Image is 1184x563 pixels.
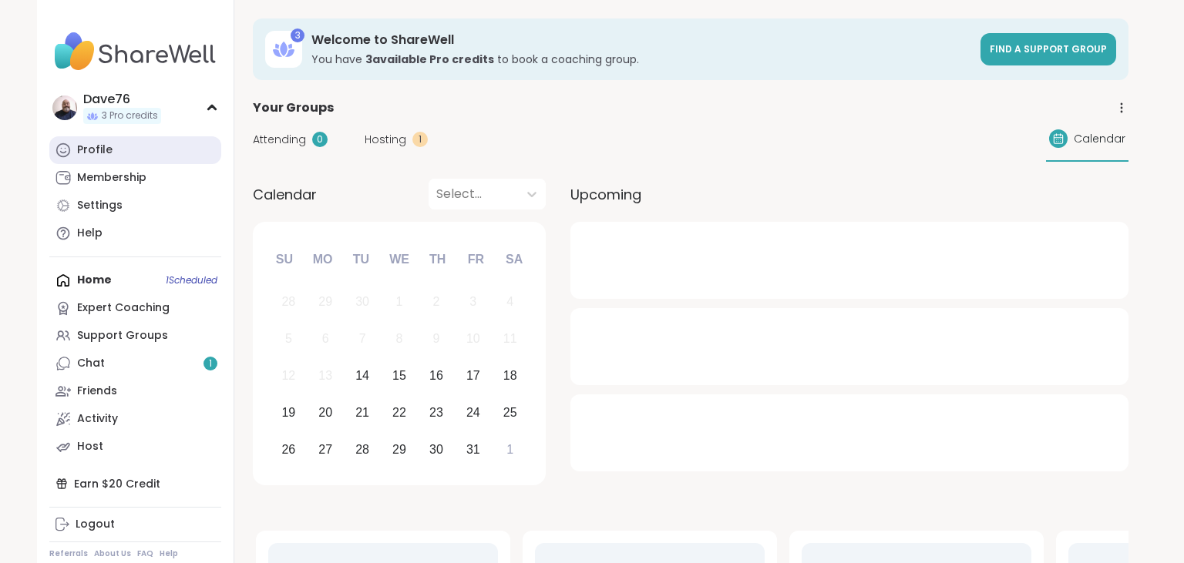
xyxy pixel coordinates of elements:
div: Th [421,243,455,276]
a: Find a support group [980,33,1116,65]
a: FAQ [137,548,153,559]
div: 31 [466,439,480,460]
div: 6 [322,328,329,349]
div: Chat [77,356,105,371]
div: Choose Thursday, October 23rd, 2025 [420,396,453,429]
div: Not available Tuesday, October 7th, 2025 [346,323,379,356]
div: 16 [429,365,443,386]
span: Your Groups [253,99,334,117]
a: Membership [49,164,221,192]
div: Not available Sunday, September 28th, 2025 [272,286,305,319]
div: Choose Wednesday, October 22nd, 2025 [383,396,416,429]
div: Not available Friday, October 3rd, 2025 [456,286,489,319]
a: Expert Coaching [49,294,221,322]
div: Choose Friday, October 17th, 2025 [456,360,489,393]
span: Calendar [1074,131,1125,147]
div: Dave76 [83,91,161,108]
div: 15 [392,365,406,386]
h3: You have to book a coaching group. [311,52,971,67]
img: ShareWell Nav Logo [49,25,221,79]
div: Not available Saturday, October 11th, 2025 [493,323,526,356]
div: 24 [466,402,480,423]
div: Profile [77,142,113,158]
div: 0 [312,132,328,147]
div: Not available Monday, October 6th, 2025 [309,323,342,356]
div: Not available Monday, October 13th, 2025 [309,360,342,393]
div: Friends [77,384,117,399]
div: Su [267,243,301,276]
div: 13 [318,365,332,386]
div: Choose Monday, October 20th, 2025 [309,396,342,429]
div: Fr [459,243,493,276]
div: 12 [281,365,295,386]
div: Choose Wednesday, October 15th, 2025 [383,360,416,393]
div: Choose Friday, October 31st, 2025 [456,433,489,466]
span: Upcoming [570,184,641,205]
div: Choose Wednesday, October 29th, 2025 [383,433,416,466]
div: Logout [76,517,115,532]
span: Find a support group [990,42,1107,55]
div: Not available Sunday, October 12th, 2025 [272,360,305,393]
div: Not available Wednesday, October 8th, 2025 [383,323,416,356]
div: 2 [432,291,439,312]
div: 21 [355,402,369,423]
div: 3 [291,28,304,42]
a: Referrals [49,548,88,559]
div: 1 [396,291,403,312]
div: Choose Friday, October 24th, 2025 [456,396,489,429]
div: Host [77,439,103,454]
div: Expert Coaching [77,300,170,316]
a: About Us [94,548,131,559]
a: Help [49,220,221,247]
div: 19 [281,402,295,423]
div: 8 [396,328,403,349]
h3: Welcome to ShareWell [311,32,971,49]
a: Host [49,433,221,461]
div: Tu [344,243,378,276]
div: Choose Tuesday, October 21st, 2025 [346,396,379,429]
div: 20 [318,402,332,423]
div: Support Groups [77,328,168,343]
div: Help [77,226,103,241]
div: Not available Thursday, October 9th, 2025 [420,323,453,356]
div: 29 [392,439,406,460]
div: 30 [355,291,369,312]
div: 7 [359,328,366,349]
div: 25 [503,402,517,423]
div: 23 [429,402,443,423]
div: Not available Saturday, October 4th, 2025 [493,286,526,319]
div: Activity [77,411,118,427]
div: Choose Monday, October 27th, 2025 [309,433,342,466]
div: 10 [466,328,480,349]
div: Not available Sunday, October 5th, 2025 [272,323,305,356]
div: Choose Saturday, November 1st, 2025 [493,433,526,466]
div: Not available Wednesday, October 1st, 2025 [383,286,416,319]
div: Not available Friday, October 10th, 2025 [456,323,489,356]
div: 3 [469,291,476,312]
div: Choose Sunday, October 19th, 2025 [272,396,305,429]
div: 28 [281,291,295,312]
div: 26 [281,439,295,460]
div: Mo [305,243,339,276]
div: Choose Thursday, October 30th, 2025 [420,433,453,466]
a: Logout [49,511,221,538]
a: Friends [49,377,221,405]
a: Settings [49,192,221,220]
div: 27 [318,439,332,460]
span: Hosting [365,132,406,148]
div: Not available Monday, September 29th, 2025 [309,286,342,319]
div: 30 [429,439,443,460]
div: 28 [355,439,369,460]
div: 9 [432,328,439,349]
a: Help [160,548,178,559]
div: 18 [503,365,517,386]
div: 29 [318,291,332,312]
div: Choose Thursday, October 16th, 2025 [420,360,453,393]
div: 1 [412,132,428,147]
span: 1 [209,357,212,370]
div: Choose Saturday, October 25th, 2025 [493,396,526,429]
b: 3 available Pro credit s [365,52,494,67]
div: 5 [285,328,292,349]
div: 4 [506,291,513,312]
div: 17 [466,365,480,386]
